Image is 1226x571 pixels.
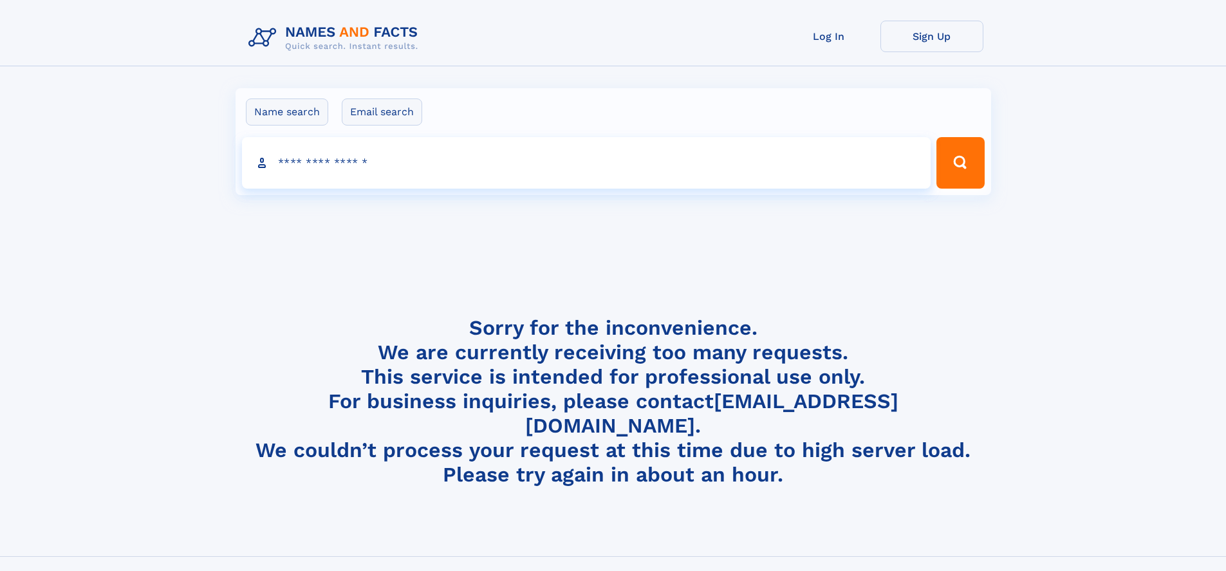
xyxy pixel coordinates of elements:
[777,21,880,52] a: Log In
[525,389,898,438] a: [EMAIL_ADDRESS][DOMAIN_NAME]
[246,98,328,126] label: Name search
[936,137,984,189] button: Search Button
[243,21,429,55] img: Logo Names and Facts
[243,315,983,487] h4: Sorry for the inconvenience. We are currently receiving too many requests. This service is intend...
[342,98,422,126] label: Email search
[242,137,931,189] input: search input
[880,21,983,52] a: Sign Up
